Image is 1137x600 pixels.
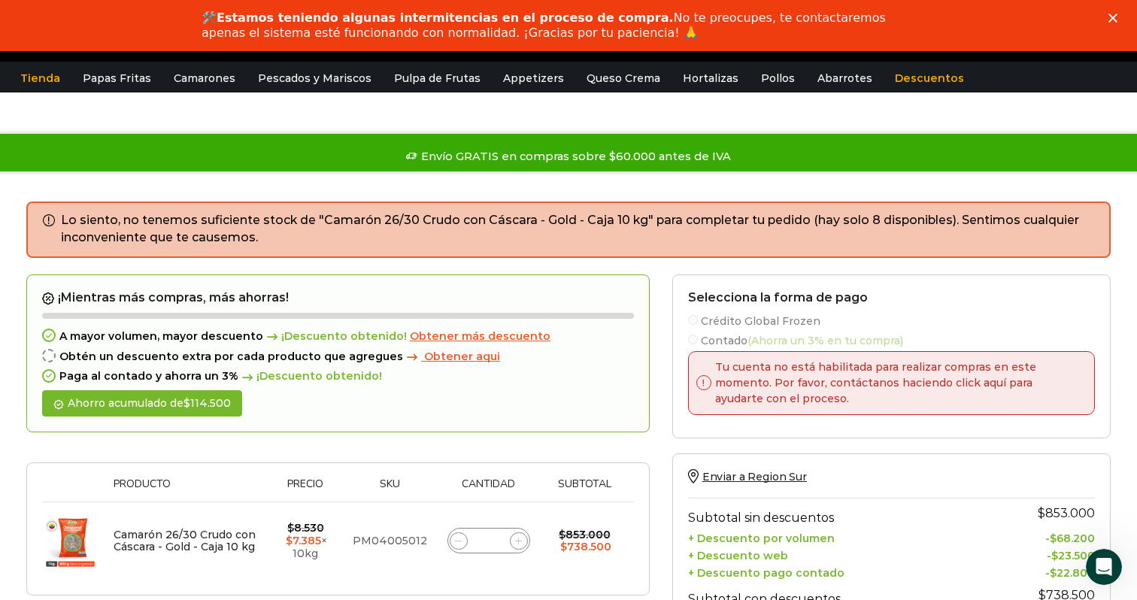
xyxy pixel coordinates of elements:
[688,470,807,483] a: Enviar a Region Sur
[688,315,698,325] input: Crédito Global Frozen
[13,64,68,92] a: Tienda
[1051,549,1095,562] bdi: 23.500
[403,350,500,363] a: Obtener aqui
[217,11,674,25] b: Estamos teniendo algunas intermitencias en el proceso de compra.
[1051,549,1058,562] span: $
[286,534,321,547] bdi: 7.385
[560,540,611,553] bdi: 738.500
[1002,529,1095,546] td: -
[688,546,1003,563] th: + Descuento web
[114,528,256,554] a: Camarón 26/30 Crudo con Cáscara - Gold - Caja 10 kg
[1086,549,1122,585] iframe: Intercom live chat
[1050,566,1095,580] bdi: 22.800
[579,64,668,92] a: Queso Crema
[478,530,499,551] input: Product quantity
[675,64,746,92] a: Hortalizas
[1002,546,1095,563] td: -
[688,290,1095,305] h2: Selecciona la forma de pago
[688,529,1003,546] th: + Descuento por volumen
[1108,14,1123,23] div: Cerrar
[202,11,911,41] div: 🛠️ No te preocupes, te contactaremos apenas el sistema esté funcionando con normalidad. ¡Gracias ...
[106,478,266,502] th: Producto
[424,350,500,363] span: Obtener aqui
[42,390,242,417] div: Ahorro acumulado de
[711,359,1083,407] p: Tu cuenta no está habilitada para realizar compras en este momento. Por favor, contáctanos hacien...
[75,64,159,92] a: Papas Fritas
[166,64,243,92] a: Camarones
[250,64,379,92] a: Pescados y Mariscos
[560,540,567,553] span: $
[688,498,1003,529] th: Subtotal sin descuentos
[747,334,903,347] span: (Ahorra un 3% en tu compra)
[688,563,1003,580] th: + Descuento pago contado
[42,290,634,305] h2: ¡Mientras más compras, más ahorras!
[810,64,880,92] a: Abarrotes
[688,332,1095,347] label: Contado
[1050,532,1057,545] span: $
[1038,506,1045,520] span: $
[435,478,542,502] th: Cantidad
[287,521,294,535] span: $
[410,329,550,343] span: Obtener más descuento
[688,335,698,344] input: Contado(Ahorra un 3% en tu compra)
[543,478,626,502] th: Subtotal
[559,528,611,541] bdi: 853.000
[42,370,634,383] div: Paga al contado y ahorra un 3%
[286,534,293,547] span: $
[1002,563,1095,580] td: -
[1050,566,1057,580] span: $
[1038,506,1095,520] bdi: 853.000
[61,212,1095,247] li: Lo siento, no tenemos suficiente stock de "Camarón 26/30 Crudo con Cáscara - Gold - Caja 10 kg" p...
[183,396,190,410] span: $
[688,312,1095,328] label: Crédito Global Frozen
[266,502,346,580] td: × 10kg
[410,330,550,343] a: Obtener más descuento
[887,64,972,92] a: Descuentos
[266,478,346,502] th: Precio
[702,470,807,483] span: Enviar a Region Sur
[238,370,382,383] span: ¡Descuento obtenido!
[183,396,231,410] bdi: 114.500
[753,64,802,92] a: Pollos
[345,478,435,502] th: Sku
[345,502,435,580] td: PM04005012
[287,521,324,535] bdi: 8.530
[496,64,572,92] a: Appetizers
[559,528,565,541] span: $
[263,330,407,343] span: ¡Descuento obtenido!
[42,330,634,343] div: A mayor volumen, mayor descuento
[387,64,488,92] a: Pulpa de Frutas
[42,350,634,363] div: Obtén un descuento extra por cada producto que agregues
[1050,532,1095,545] bdi: 68.200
